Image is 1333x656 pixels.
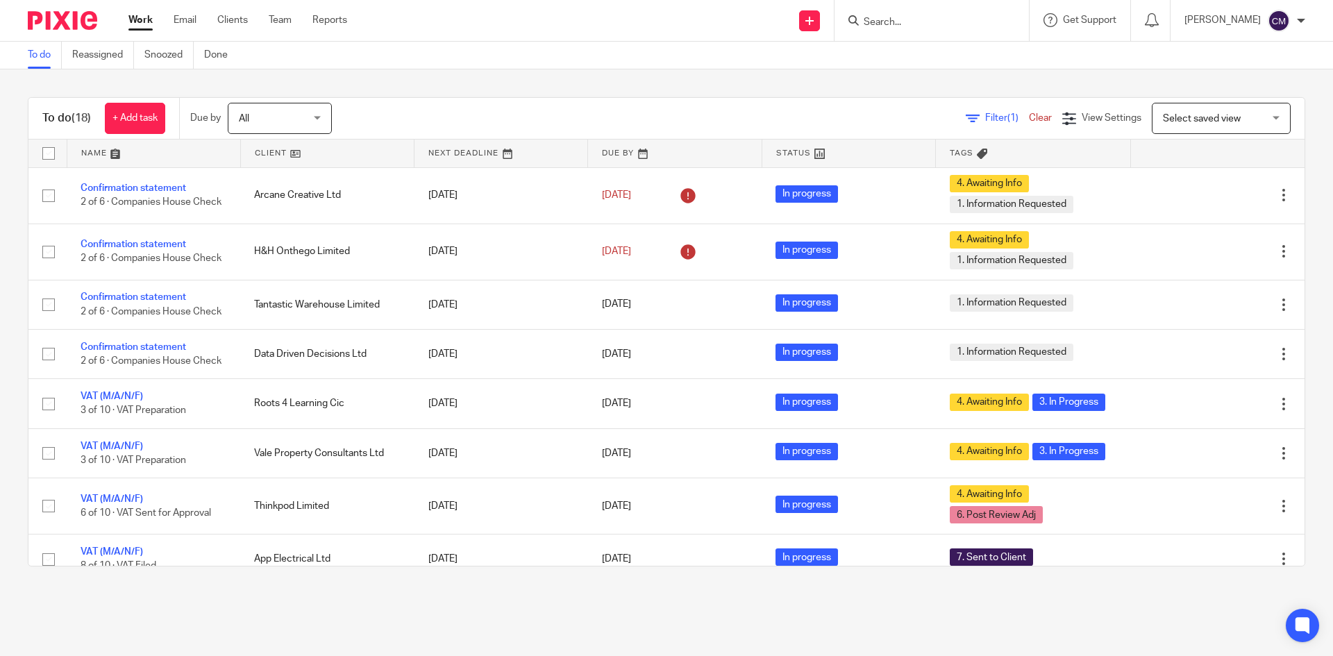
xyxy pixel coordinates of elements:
span: [DATE] [602,190,631,200]
span: In progress [776,294,838,312]
span: 3. In Progress [1032,394,1105,411]
a: VAT (M/A/N/F) [81,441,143,451]
a: Snoozed [144,42,194,69]
td: [DATE] [414,478,588,535]
span: 4. Awaiting Info [950,394,1029,411]
span: In progress [776,443,838,460]
a: Confirmation statement [81,342,186,352]
span: 2 of 6 · Companies House Check [81,254,221,264]
span: 1. Information Requested [950,252,1073,269]
span: [DATE] [602,448,631,458]
a: Clear [1029,113,1052,123]
span: (18) [72,112,91,124]
span: [DATE] [602,398,631,408]
td: [DATE] [414,167,588,224]
span: All [239,114,249,124]
a: Confirmation statement [81,292,186,302]
td: Data Driven Decisions Ltd [240,329,414,378]
td: [DATE] [414,280,588,329]
span: 4. Awaiting Info [950,485,1029,503]
a: VAT (M/A/N/F) [81,494,143,504]
td: App Electrical Ltd [240,535,414,584]
span: 3 of 10 · VAT Preparation [81,455,186,465]
a: Confirmation statement [81,183,186,193]
span: 3 of 10 · VAT Preparation [81,406,186,416]
span: [DATE] [602,349,631,359]
span: In progress [776,185,838,203]
span: 4. Awaiting Info [950,175,1029,192]
td: [DATE] [414,224,588,280]
span: 4. Awaiting Info [950,443,1029,460]
span: Select saved view [1163,114,1241,124]
span: 1. Information Requested [950,344,1073,361]
span: [DATE] [602,300,631,310]
span: Tags [950,149,973,157]
span: 1. Information Requested [950,196,1073,213]
a: Team [269,13,292,27]
td: [DATE] [414,329,588,378]
span: 8 of 10 · VAT Filed [81,562,156,571]
span: 2 of 6 · Companies House Check [81,307,221,317]
td: H&H Onthego Limited [240,224,414,280]
span: (1) [1007,113,1018,123]
a: Email [174,13,196,27]
td: Thinkpod Limited [240,478,414,535]
span: In progress [776,548,838,566]
a: VAT (M/A/N/F) [81,547,143,557]
input: Search [862,17,987,29]
a: Done [204,42,238,69]
span: 7. Sent to Client [950,548,1033,566]
span: [DATE] [602,501,631,511]
p: Due by [190,111,221,125]
td: Vale Property Consultants Ltd [240,428,414,478]
a: Confirmation statement [81,239,186,249]
a: Reports [312,13,347,27]
span: In progress [776,344,838,361]
td: Tantastic Warehouse Limited [240,280,414,329]
img: svg%3E [1268,10,1290,32]
a: VAT (M/A/N/F) [81,392,143,401]
span: Get Support [1063,15,1116,25]
span: In progress [776,242,838,259]
span: 2 of 6 · Companies House Check [81,356,221,366]
td: Roots 4 Learning Cic [240,379,414,428]
a: Clients [217,13,248,27]
span: In progress [776,394,838,411]
a: Reassigned [72,42,134,69]
span: 6 of 10 · VAT Sent for Approval [81,508,211,518]
td: Arcane Creative Ltd [240,167,414,224]
td: [DATE] [414,535,588,584]
td: [DATE] [414,379,588,428]
h1: To do [42,111,91,126]
span: [DATE] [602,554,631,564]
span: 4. Awaiting Info [950,231,1029,249]
a: To do [28,42,62,69]
td: [DATE] [414,428,588,478]
span: [DATE] [602,246,631,256]
span: 1. Information Requested [950,294,1073,312]
a: Work [128,13,153,27]
a: + Add task [105,103,165,134]
img: Pixie [28,11,97,30]
span: View Settings [1082,113,1141,123]
span: In progress [776,496,838,513]
span: 3. In Progress [1032,443,1105,460]
span: Filter [985,113,1029,123]
span: 6. Post Review Adj [950,506,1043,523]
p: [PERSON_NAME] [1184,13,1261,27]
span: 2 of 6 · Companies House Check [81,198,221,208]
